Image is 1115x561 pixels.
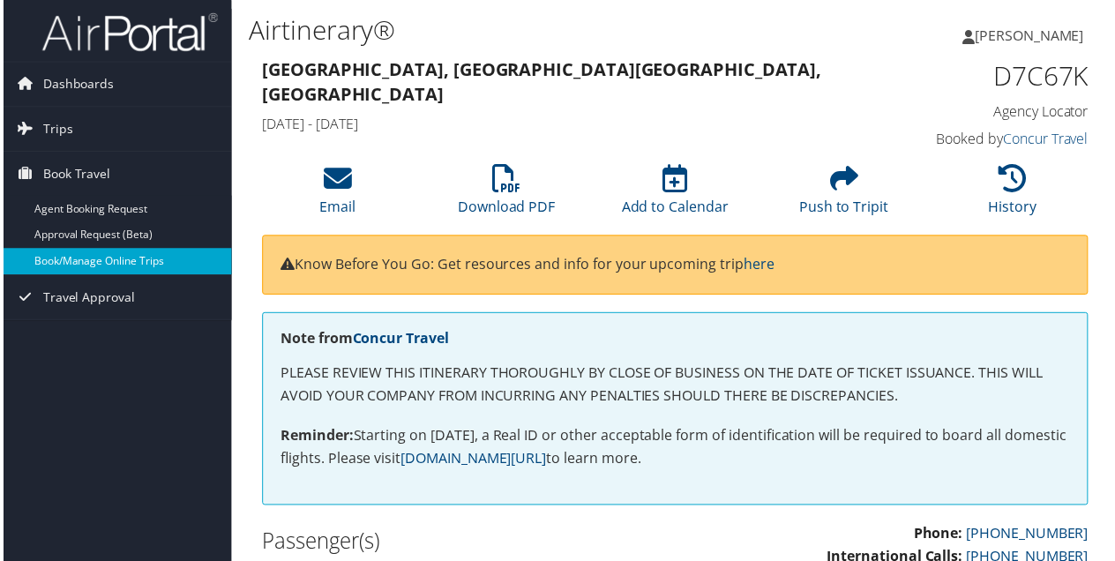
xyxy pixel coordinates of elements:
h2: Passenger(s) [260,529,662,559]
a: Add to Calendar [622,175,730,217]
span: Book Travel [40,153,108,197]
a: [DOMAIN_NAME][URL] [400,451,546,470]
a: History [991,175,1039,217]
strong: Phone: [916,527,965,546]
a: Push to Tripit [800,175,890,217]
h1: Airtinerary® [247,11,819,49]
img: airportal-logo.png [39,11,215,53]
h4: Agency Locator [903,102,1091,122]
h4: [DATE] - [DATE] [260,115,877,134]
a: Concur Travel [1006,130,1091,149]
a: [PHONE_NUMBER] [969,527,1091,546]
span: [PERSON_NAME] [977,26,1087,45]
strong: [GEOGRAPHIC_DATA], [GEOGRAPHIC_DATA] [GEOGRAPHIC_DATA], [GEOGRAPHIC_DATA] [260,58,823,107]
a: here [745,256,775,275]
a: Email [318,175,355,217]
span: Dashboards [40,63,111,107]
h4: Booked by [903,130,1091,149]
a: Concur Travel [351,330,448,349]
span: Trips [40,108,70,152]
p: Starting on [DATE], a Real ID or other acceptable form of identification will be required to boar... [279,427,1073,472]
p: Know Before You Go: Get resources and info for your upcoming trip [279,255,1073,278]
a: [PERSON_NAME] [965,9,1104,62]
a: Download PDF [457,175,555,217]
strong: Reminder: [279,428,352,447]
strong: Note from [279,330,448,349]
span: Travel Approval [40,277,132,321]
p: PLEASE REVIEW THIS ITINERARY THOROUGHLY BY CLOSE OF BUSINESS ON THE DATE OF TICKET ISSUANCE. THIS... [279,364,1073,409]
h1: D7C67K [903,58,1091,95]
